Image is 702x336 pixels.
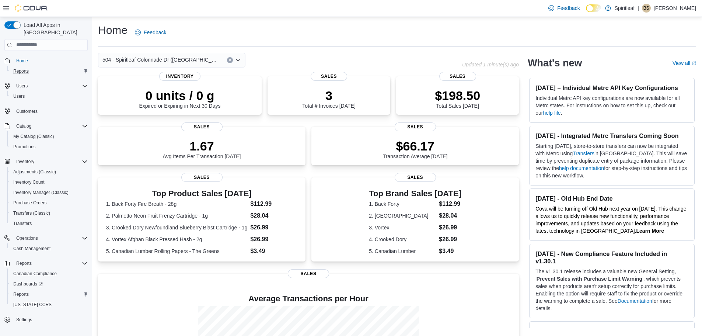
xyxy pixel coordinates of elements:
[13,93,25,99] span: Users
[10,167,59,176] a: Adjustments (Classic)
[7,131,91,142] button: My Catalog (Classic)
[10,244,88,253] span: Cash Management
[16,260,32,266] span: Reports
[1,55,91,66] button: Home
[545,1,583,15] a: Feedback
[10,198,88,207] span: Purchase Orders
[16,123,31,129] span: Catalog
[7,187,91,198] button: Inventory Manager (Classic)
[106,247,248,255] dt: 5. Canadian Lumber Rolling Papers - The Greens
[586,4,601,12] input: Dark Mode
[439,72,476,81] span: Sales
[636,228,664,234] strong: Learn More
[643,4,649,13] span: BS
[7,177,91,187] button: Inventory Count
[618,298,652,304] a: Documentation
[369,236,436,243] dt: 4. Crooked Dory
[16,58,28,64] span: Home
[13,234,41,243] button: Operations
[439,235,461,244] dd: $26.99
[13,56,31,65] a: Home
[13,122,88,131] span: Catalog
[7,289,91,299] button: Reports
[10,178,48,187] a: Inventory Count
[7,279,91,289] a: Dashboards
[13,210,50,216] span: Transfers (Classic)
[181,173,223,182] span: Sales
[302,88,355,109] div: Total # Invoices [DATE]
[383,139,448,159] div: Transaction Average [DATE]
[1,121,91,131] button: Catalog
[163,139,241,159] div: Avg Items Per Transaction [DATE]
[106,224,248,231] dt: 3. Crooked Dory Newfoundland Blueberry Blast Cartridge - 1g
[673,60,696,66] a: View allExternal link
[435,88,480,109] div: Total Sales [DATE]
[1,106,91,117] button: Customers
[13,107,88,116] span: Customers
[535,132,688,139] h3: [DATE] - Integrated Metrc Transfers Coming Soon
[586,12,586,13] span: Dark Mode
[573,150,594,156] a: Transfers
[395,173,436,182] span: Sales
[10,178,88,187] span: Inventory Count
[10,219,88,228] span: Transfers
[395,122,436,131] span: Sales
[288,269,329,278] span: Sales
[1,258,91,269] button: Reports
[13,291,29,297] span: Reports
[535,94,688,117] p: Individual Metrc API key configurations are now available for all Metrc states. For instructions ...
[250,200,297,208] dd: $112.99
[7,66,91,76] button: Reports
[559,165,604,171] a: help documentation
[10,290,88,299] span: Reports
[13,107,41,116] a: Customers
[10,209,88,218] span: Transfers (Classic)
[528,57,582,69] h2: What's new
[13,246,50,252] span: Cash Management
[16,83,28,89] span: Users
[106,200,248,208] dt: 1. Back Forty Fire Breath - 28g
[439,247,461,256] dd: $3.49
[13,179,45,185] span: Inventory Count
[435,88,480,103] p: $198.50
[369,224,436,231] dt: 3. Vortex
[10,280,46,288] a: Dashboards
[7,269,91,279] button: Canadian Compliance
[557,4,580,12] span: Feedback
[535,195,688,202] h3: [DATE] - Old Hub End Date
[16,108,38,114] span: Customers
[10,219,35,228] a: Transfers
[15,4,48,12] img: Cova
[106,189,298,198] h3: Top Product Sales [DATE]
[7,218,91,229] button: Transfers
[132,25,169,40] a: Feedback
[10,244,53,253] a: Cash Management
[10,300,88,309] span: Washington CCRS
[106,236,248,243] dt: 4. Vortex Afghan Black Pressed Hash - 2g
[7,299,91,310] button: [US_STATE] CCRS
[369,247,436,255] dt: 5. Canadian Lumber
[7,91,91,101] button: Users
[227,57,233,63] button: Clear input
[102,55,220,64] span: 504 - Spiritleaf Colonnade Dr ([GEOGRAPHIC_DATA])
[7,167,91,177] button: Adjustments (Classic)
[98,23,128,38] h1: Home
[537,276,642,282] strong: Prevent Sales with Purchase Limit Warning
[7,198,91,208] button: Purchase Orders
[302,88,355,103] p: 3
[369,212,436,219] dt: 2. [GEOGRAPHIC_DATA]
[7,243,91,254] button: Cash Management
[1,81,91,91] button: Users
[16,235,38,241] span: Operations
[654,4,696,13] p: [PERSON_NAME]
[181,122,223,131] span: Sales
[13,315,35,324] a: Settings
[10,132,88,141] span: My Catalog (Classic)
[13,82,88,90] span: Users
[383,139,448,153] p: $66.17
[16,159,34,164] span: Inventory
[13,234,88,243] span: Operations
[7,208,91,218] button: Transfers (Classic)
[1,314,91,325] button: Settings
[10,188,71,197] a: Inventory Manager (Classic)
